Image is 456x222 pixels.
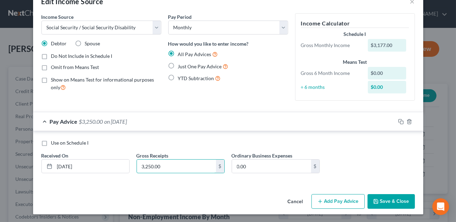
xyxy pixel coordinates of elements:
[55,160,129,173] input: MM/DD/YYYY
[41,153,69,159] span: Received On
[41,14,74,20] span: Income Source
[311,194,365,209] button: Add Pay Advice
[368,39,406,52] div: $3,177.00
[50,118,78,125] span: Pay Advice
[178,51,211,57] span: All Pay Advices
[301,59,409,66] div: Means Test
[51,77,154,90] span: Show on Means Test for informational purposes only
[137,152,169,159] label: Gross Receipts
[168,13,192,21] label: Pay Period
[51,64,99,70] span: Omit from Means Test
[51,140,89,146] span: Use on Schedule I
[79,118,103,125] span: $3,250.00
[105,118,127,125] span: on [DATE]
[85,40,100,46] span: Spouse
[51,40,67,46] span: Debtor
[368,194,415,209] button: Save & Close
[301,19,409,28] h5: Income Calculator
[368,81,406,93] div: $0.00
[232,152,293,159] label: Ordinary Business Expenses
[282,195,309,209] button: Cancel
[432,198,449,215] div: Open Intercom Messenger
[311,160,319,173] div: $
[216,160,224,173] div: $
[178,63,222,69] span: Just One Pay Advice
[297,84,365,91] div: ÷ 6 months
[297,42,365,49] div: Gross Monthly Income
[368,67,406,79] div: $0.00
[232,160,311,173] input: 0.00
[297,70,365,77] div: Gross 6 Month Income
[301,31,409,38] div: Schedule I
[178,75,214,81] span: YTD Subtraction
[137,160,216,173] input: 0.00
[168,40,249,47] label: How would you like to enter income?
[51,53,113,59] span: Do Not Include in Schedule I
